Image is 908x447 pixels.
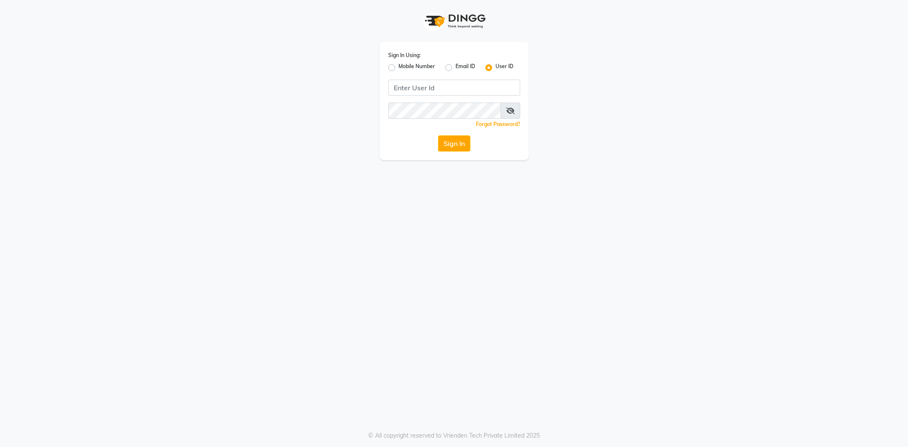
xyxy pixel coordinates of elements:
label: Mobile Number [398,63,435,73]
label: Email ID [455,63,475,73]
button: Sign In [438,135,470,152]
label: User ID [496,63,513,73]
label: Sign In Using: [388,52,421,59]
img: logo1.svg [420,9,488,34]
input: Username [388,80,520,96]
a: Forgot Password? [476,121,520,127]
input: Username [388,103,501,119]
